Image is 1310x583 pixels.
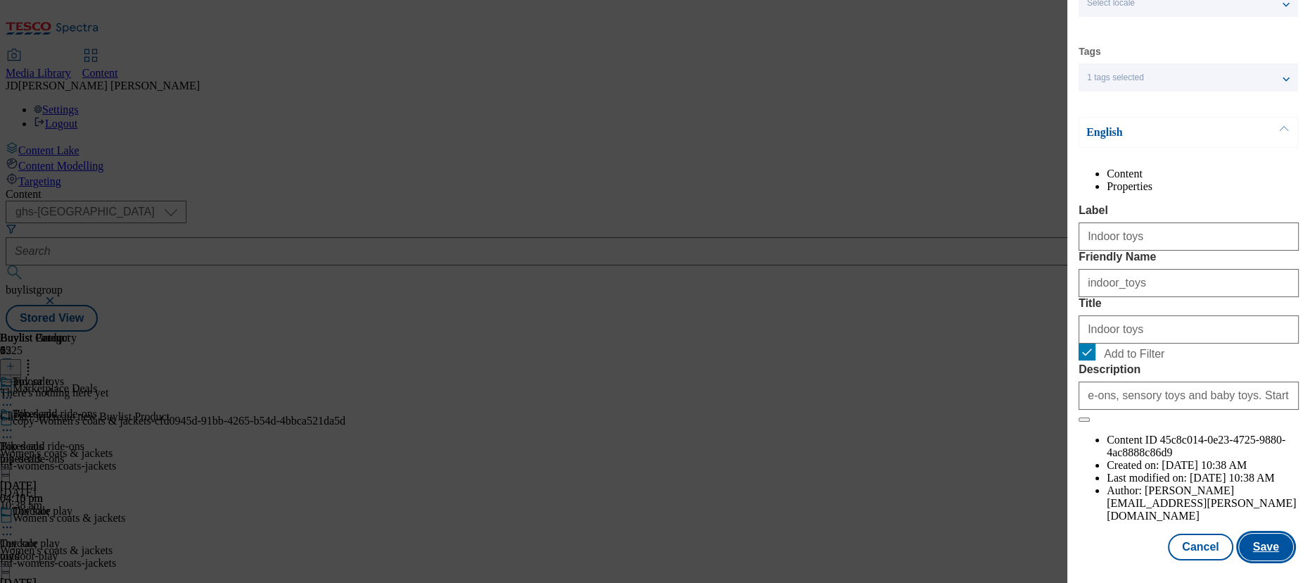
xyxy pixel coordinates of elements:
[1079,63,1298,92] button: 1 tags selected
[1107,459,1299,472] li: Created on:
[1107,484,1299,522] li: Author:
[1162,459,1247,471] span: [DATE] 10:38 AM
[1087,73,1144,83] span: 1 tags selected
[1079,269,1299,297] input: Enter Friendly Name
[1107,180,1299,193] li: Properties
[1079,222,1299,251] input: Enter Label
[1079,48,1101,56] label: Tags
[1079,204,1299,217] label: Label
[1086,125,1234,139] p: English
[1079,251,1299,263] label: Friendly Name
[1168,534,1233,560] button: Cancel
[1104,348,1164,361] span: Add to Filter
[1239,534,1293,560] button: Save
[1079,315,1299,344] input: Enter Title
[1079,363,1299,376] label: Description
[1107,434,1299,459] li: Content ID
[1079,382,1299,410] input: Enter Description
[1107,484,1296,522] span: [PERSON_NAME][EMAIL_ADDRESS][PERSON_NAME][DOMAIN_NAME]
[1107,434,1285,458] span: 45c8c014-0e23-4725-9880-4ac8888c86d9
[1079,297,1299,310] label: Title
[1107,168,1299,180] li: Content
[1190,472,1275,484] span: [DATE] 10:38 AM
[1107,472,1299,484] li: Last modified on:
